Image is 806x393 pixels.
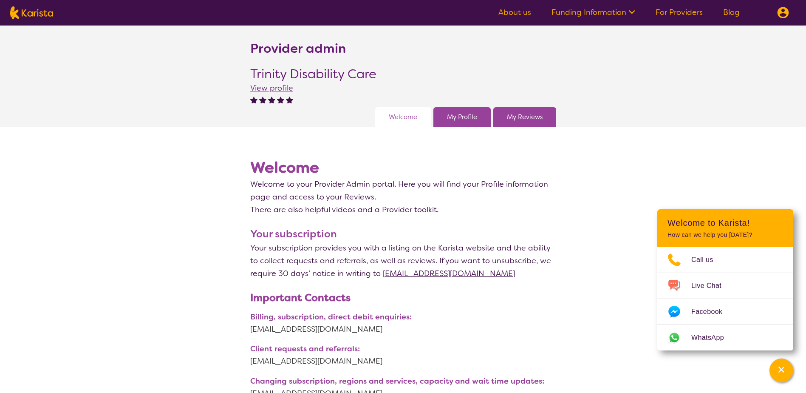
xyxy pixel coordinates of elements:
h2: Trinity Disability Care [250,66,376,82]
b: Important Contacts [250,291,351,305]
button: Channel Menu [769,359,793,382]
a: View profile [250,83,293,93]
div: Channel Menu [657,209,793,350]
img: menu [777,7,789,19]
a: My Profile [447,111,477,123]
img: fullstar [259,96,266,103]
a: About us [498,7,531,17]
h3: Your subscription [250,226,556,242]
a: My Reviews [507,111,543,123]
a: [EMAIL_ADDRESS][DOMAIN_NAME] [383,268,515,279]
p: Welcome to your Provider Admin portal. Here you will find your Profile information page and acces... [250,178,556,203]
img: fullstar [286,96,293,103]
p: Billing, subscription, direct debit enquiries: [250,311,556,323]
a: Welcome [389,111,417,123]
a: For Providers [656,7,703,17]
a: Blog [723,7,740,17]
a: [EMAIL_ADDRESS][DOMAIN_NAME] [250,355,556,367]
img: Karista logo [10,6,53,19]
span: Live Chat [691,279,732,292]
p: Changing subscription, regions and services, capacity and wait time updates: [250,376,556,387]
img: fullstar [250,96,257,103]
ul: Choose channel [657,247,793,350]
a: Web link opens in a new tab. [657,325,793,350]
span: Facebook [691,305,732,318]
p: Your subscription provides you with a listing on the Karista website and the ability to collect r... [250,242,556,280]
img: fullstar [277,96,284,103]
a: [EMAIL_ADDRESS][DOMAIN_NAME] [250,323,556,336]
p: Client requests and referrals: [250,343,556,355]
img: fullstar [268,96,275,103]
a: Funding Information [551,7,635,17]
span: Call us [691,253,724,266]
h2: Provider admin [250,41,346,56]
p: There are also helpful videos and a Provider toolkit. [250,203,556,216]
h2: Welcome to Karista! [667,218,783,228]
span: WhatsApp [691,331,734,344]
h1: Welcome [250,157,556,178]
p: How can we help you [DATE]? [667,231,783,239]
